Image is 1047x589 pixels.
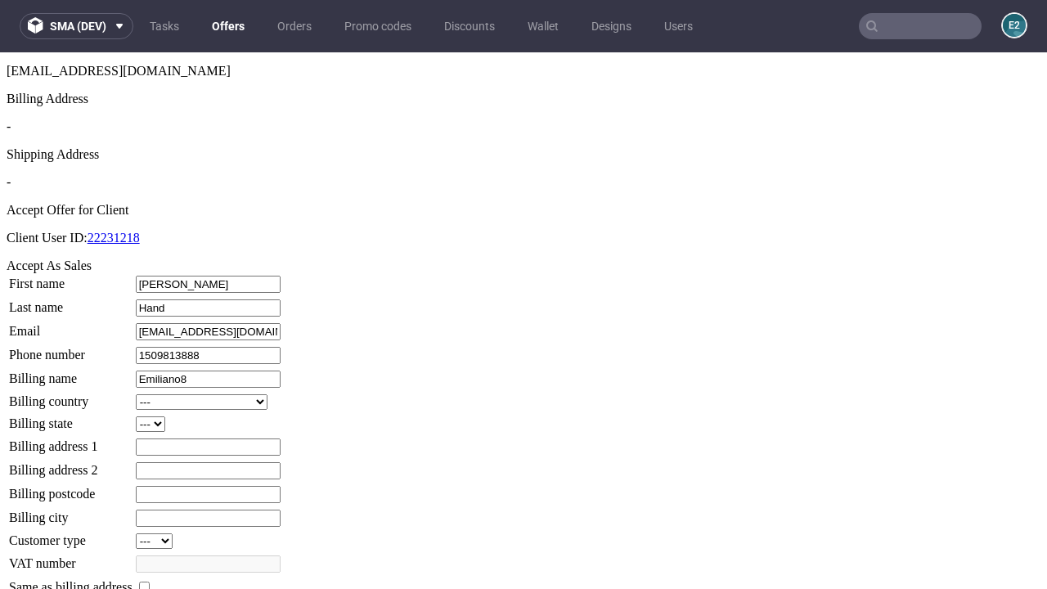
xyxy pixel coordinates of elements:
[7,67,11,81] span: -
[7,123,11,137] span: -
[8,409,133,428] td: Billing address 2
[434,13,505,39] a: Discounts
[8,456,133,475] td: Billing city
[7,151,1040,165] div: Accept Offer for Client
[7,11,231,25] span: [EMAIL_ADDRESS][DOMAIN_NAME]
[8,502,133,521] td: VAT number
[88,178,140,192] a: 22231218
[8,270,133,289] td: Email
[8,294,133,312] td: Phone number
[202,13,254,39] a: Offers
[8,363,133,380] td: Billing state
[8,341,133,358] td: Billing country
[8,246,133,265] td: Last name
[140,13,189,39] a: Tasks
[335,13,421,39] a: Promo codes
[654,13,703,39] a: Users
[582,13,641,39] a: Designs
[7,95,1040,110] div: Shipping Address
[20,13,133,39] button: sma (dev)
[8,480,133,497] td: Customer type
[8,223,133,241] td: First name
[7,206,1040,221] div: Accept As Sales
[518,13,568,39] a: Wallet
[1003,14,1026,37] figcaption: e2
[8,385,133,404] td: Billing address 1
[7,39,1040,54] div: Billing Address
[8,433,133,452] td: Billing postcode
[8,526,133,544] td: Same as billing address
[7,178,1040,193] p: Client User ID:
[8,317,133,336] td: Billing name
[267,13,321,39] a: Orders
[50,20,106,32] span: sma (dev)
